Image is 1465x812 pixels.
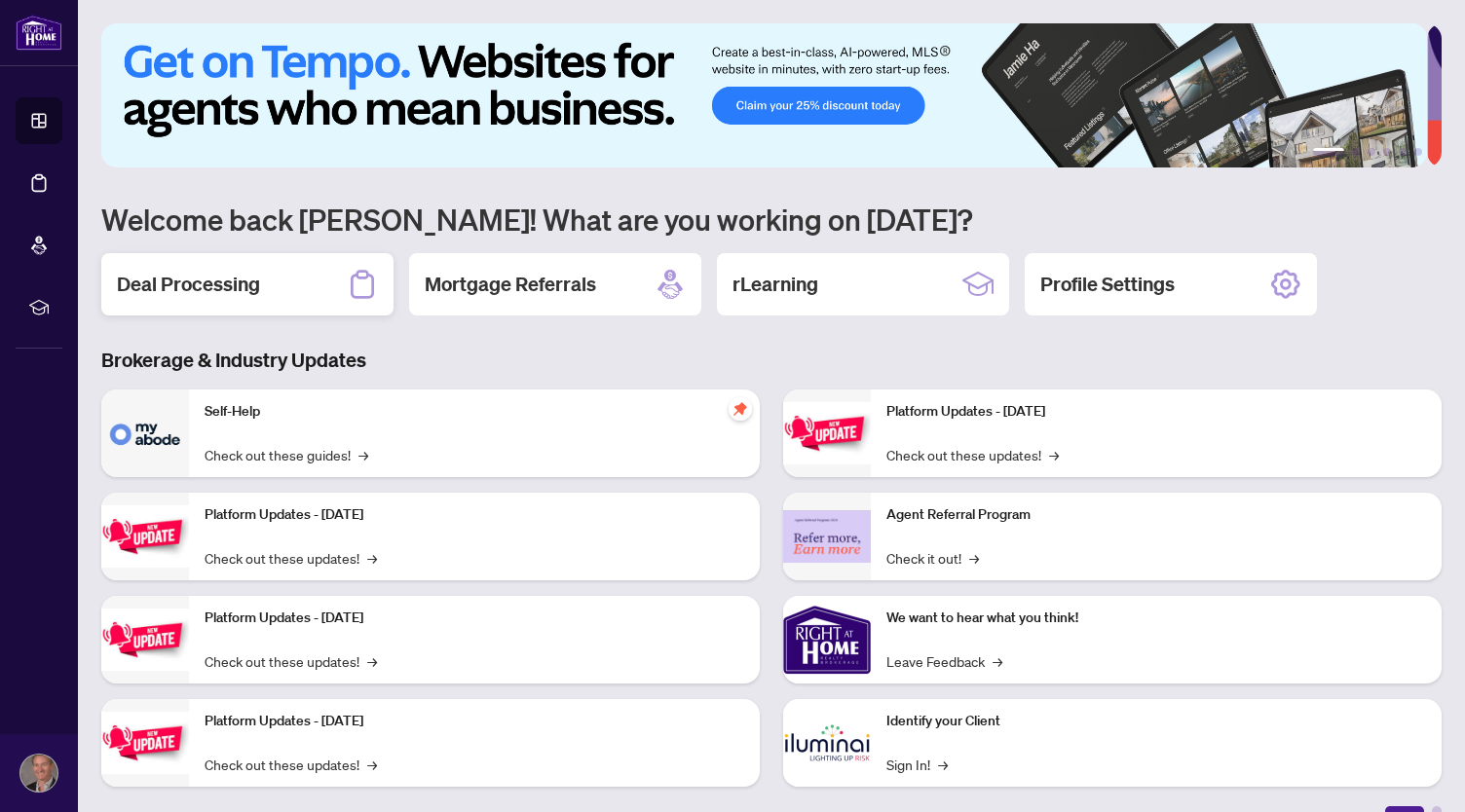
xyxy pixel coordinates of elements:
[886,504,1426,526] p: Agent Referral Program
[367,547,377,569] span: →
[205,444,368,465] a: Check out these guides!→
[783,510,871,564] img: Agent Referral Program
[886,608,1426,629] p: We want to hear what you think!
[358,444,368,465] span: →
[729,397,752,421] span: pushpin
[783,596,871,683] img: We want to hear what you think!
[117,271,260,298] h2: Deal Processing
[101,609,189,670] img: Platform Updates - July 21, 2025
[101,347,1442,374] h3: Brokerage & Industry Updates
[101,712,189,773] img: Platform Updates - July 8, 2025
[425,271,596,298] h2: Mortgage Referrals
[886,401,1426,423] p: Platform Updates - [DATE]
[1414,148,1422,156] button: 6
[1049,444,1059,465] span: →
[101,505,189,567] img: Platform Updates - September 16, 2025
[205,504,744,526] p: Platform Updates - [DATE]
[20,755,57,792] img: Profile Icon
[205,754,377,775] a: Check out these updates!→
[886,754,948,775] a: Sign In!→
[993,650,1002,672] span: →
[367,754,377,775] span: →
[205,547,377,569] a: Check out these updates!→
[1387,744,1446,802] button: Open asap
[101,201,1442,238] h1: Welcome back [PERSON_NAME]! What are you working on [DATE]?
[205,401,744,423] p: Self-Help
[205,711,744,732] p: Platform Updates - [DATE]
[1399,148,1407,156] button: 5
[1383,148,1391,156] button: 4
[101,389,189,477] img: Self-Help
[969,547,979,569] span: →
[938,754,948,775] span: →
[205,608,744,629] p: Platform Updates - [DATE]
[16,15,62,51] img: logo
[886,547,979,569] a: Check it out!→
[1352,148,1360,156] button: 2
[886,444,1059,465] a: Check out these updates!→
[101,23,1427,167] img: Slide 0
[732,271,818,298] h2: rLearning
[886,650,1002,672] a: Leave Feedback→
[1368,148,1375,156] button: 3
[205,650,377,672] a: Check out these updates!→
[1040,271,1175,298] h2: Profile Settings
[367,650,377,672] span: →
[886,711,1426,732] p: Identify your Client
[783,402,871,463] img: Platform Updates - June 23, 2025
[1313,148,1344,156] button: 1
[783,699,871,787] img: Identify your Client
